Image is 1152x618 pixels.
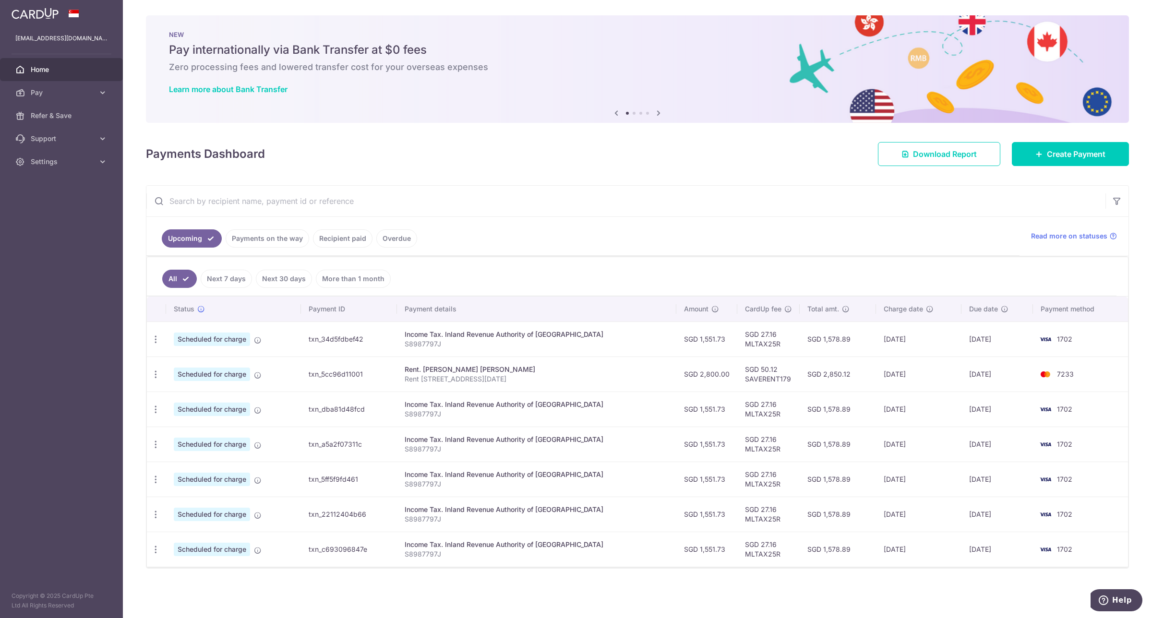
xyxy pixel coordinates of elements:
a: Overdue [376,229,417,248]
td: [DATE] [961,357,1033,392]
td: [DATE] [961,532,1033,567]
span: Scheduled for charge [174,333,250,346]
a: Next 30 days [256,270,312,288]
a: Download Report [878,142,1000,166]
span: Scheduled for charge [174,473,250,486]
td: [DATE] [876,357,961,392]
td: [DATE] [961,497,1033,532]
span: Scheduled for charge [174,403,250,416]
th: Payment ID [301,297,397,321]
td: txn_34d5fdbef42 [301,321,397,357]
td: txn_dba81d48fcd [301,392,397,427]
img: Bank Card [1036,368,1055,380]
td: [DATE] [961,321,1033,357]
td: SGD 1,551.73 [676,392,737,427]
span: Total amt. [807,304,839,314]
td: txn_5cc96d11001 [301,357,397,392]
a: More than 1 month [316,270,391,288]
img: Bank Card [1036,474,1055,485]
span: 1702 [1057,440,1072,448]
p: Rent [STREET_ADDRESS][DATE] [405,374,669,384]
div: Income Tax. Inland Revenue Authority of [GEOGRAPHIC_DATA] [405,435,669,444]
a: Payments on the way [226,229,309,248]
span: 7233 [1057,370,1074,378]
a: Recipient paid [313,229,372,248]
td: txn_5ff5f9fd461 [301,462,397,497]
td: [DATE] [961,392,1033,427]
span: Charge date [884,304,923,314]
p: S8987797J [405,444,669,454]
span: Create Payment [1047,148,1105,160]
th: Payment method [1033,297,1128,321]
a: Create Payment [1012,142,1129,166]
input: Search by recipient name, payment id or reference [146,186,1105,216]
div: Rent. [PERSON_NAME] [PERSON_NAME] [405,365,669,374]
p: S8987797J [405,549,669,559]
p: NEW [169,31,1106,38]
span: 1702 [1057,510,1072,518]
span: Download Report [913,148,977,160]
span: Pay [31,88,94,97]
td: SGD 27.16 MLTAX25R [737,392,800,427]
span: 1702 [1057,545,1072,553]
td: SGD 1,578.89 [800,497,876,532]
td: [DATE] [876,532,961,567]
span: CardUp fee [745,304,781,314]
td: SGD 1,551.73 [676,497,737,532]
td: SGD 1,551.73 [676,532,737,567]
td: [DATE] [876,321,961,357]
a: All [162,270,197,288]
td: SGD 1,551.73 [676,462,737,497]
td: SGD 1,578.89 [800,427,876,462]
td: SGD 27.16 MLTAX25R [737,532,800,567]
td: SGD 1,578.89 [800,532,876,567]
div: Income Tax. Inland Revenue Authority of [GEOGRAPHIC_DATA] [405,330,669,339]
span: Due date [969,304,998,314]
td: SGD 50.12 SAVERENT179 [737,357,800,392]
img: CardUp [12,8,59,19]
h4: Payments Dashboard [146,145,265,163]
th: Payment details [397,297,676,321]
td: SGD 27.16 MLTAX25R [737,427,800,462]
td: SGD 1,578.89 [800,321,876,357]
img: Bank Card [1036,509,1055,520]
span: Scheduled for charge [174,543,250,556]
span: Amount [684,304,708,314]
div: Income Tax. Inland Revenue Authority of [GEOGRAPHIC_DATA] [405,540,669,549]
td: SGD 2,850.12 [800,357,876,392]
td: [DATE] [961,427,1033,462]
span: Status [174,304,194,314]
p: S8987797J [405,409,669,419]
td: [DATE] [876,462,961,497]
p: S8987797J [405,339,669,349]
span: Scheduled for charge [174,368,250,381]
span: Scheduled for charge [174,438,250,451]
td: [DATE] [961,462,1033,497]
img: Bank transfer banner [146,15,1129,123]
td: txn_c693096847e [301,532,397,567]
td: [DATE] [876,392,961,427]
div: Income Tax. Inland Revenue Authority of [GEOGRAPHIC_DATA] [405,505,669,514]
a: Read more on statuses [1031,231,1117,241]
span: 1702 [1057,335,1072,343]
a: Next 7 days [201,270,252,288]
img: Bank Card [1036,404,1055,415]
td: [DATE] [876,427,961,462]
td: txn_22112404b66 [301,497,397,532]
td: txn_a5a2f07311c [301,427,397,462]
td: [DATE] [876,497,961,532]
a: Learn more about Bank Transfer [169,84,288,94]
p: [EMAIL_ADDRESS][DOMAIN_NAME] [15,34,108,43]
td: SGD 1,578.89 [800,462,876,497]
td: SGD 27.16 MLTAX25R [737,462,800,497]
td: SGD 1,551.73 [676,321,737,357]
td: SGD 27.16 MLTAX25R [737,497,800,532]
div: Income Tax. Inland Revenue Authority of [GEOGRAPHIC_DATA] [405,400,669,409]
img: Bank Card [1036,439,1055,450]
h5: Pay internationally via Bank Transfer at $0 fees [169,42,1106,58]
span: 1702 [1057,405,1072,413]
span: Home [31,65,94,74]
span: Scheduled for charge [174,508,250,521]
img: Bank Card [1036,333,1055,345]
